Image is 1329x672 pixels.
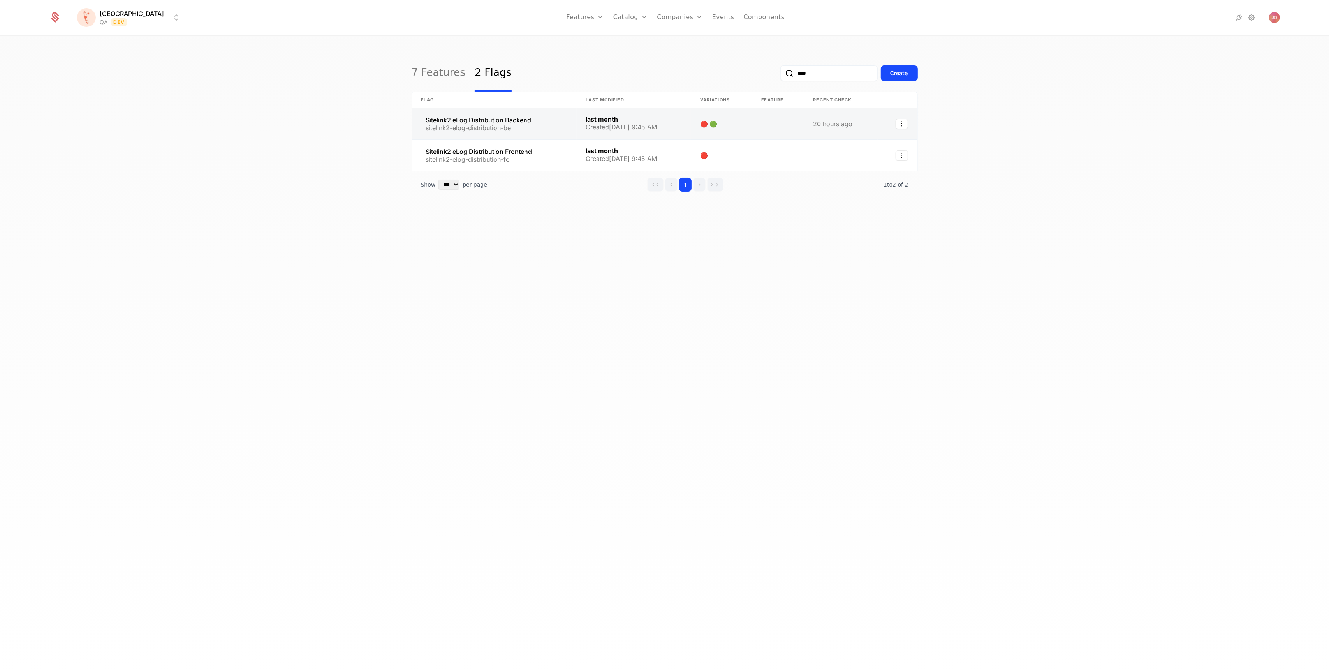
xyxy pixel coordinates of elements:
[1247,13,1257,22] a: Settings
[896,150,908,161] button: Select action
[412,171,918,198] div: Table pagination
[1269,12,1280,23] button: Open user button
[412,92,577,108] th: Flag
[693,178,706,192] button: Go to next page
[891,69,908,77] div: Create
[647,178,664,192] button: Go to first page
[884,182,905,188] span: 1 to 2 of
[421,181,436,189] span: Show
[665,178,678,192] button: Go to previous page
[111,18,127,26] span: Dev
[881,65,918,81] button: Create
[752,92,804,108] th: Feature
[679,178,692,192] button: Go to page 1
[1235,13,1244,22] a: Integrations
[884,182,908,188] span: 2
[463,181,487,189] span: per page
[1269,12,1280,23] img: Jelena Obradovic
[438,180,459,190] select: Select page size
[804,92,878,108] th: Recent check
[79,9,181,26] button: Select environment
[100,18,108,26] div: QA
[577,92,691,108] th: Last Modified
[647,178,723,192] div: Page navigation
[691,92,752,108] th: Variations
[707,178,723,192] button: Go to last page
[896,119,908,129] button: Select action
[475,55,511,92] a: 2 Flags
[412,55,466,92] a: 7 Features
[100,9,164,18] span: [GEOGRAPHIC_DATA]
[77,8,96,27] img: Florence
